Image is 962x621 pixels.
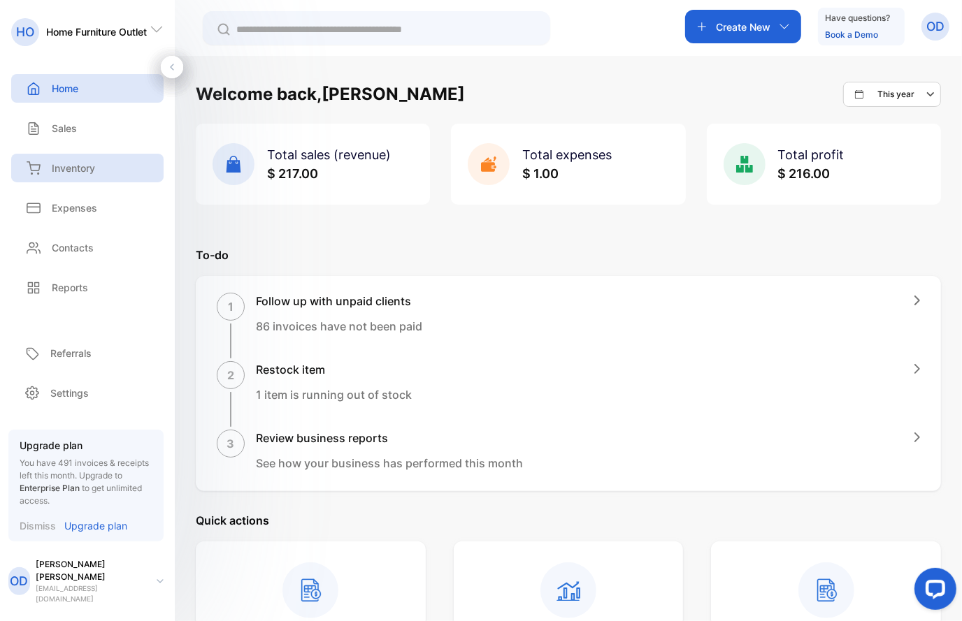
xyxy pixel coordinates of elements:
[267,147,391,162] span: Total sales (revenue)
[256,430,523,446] h1: Review business reports
[20,457,152,507] p: You have 491 invoices & receipts left this month.
[778,166,831,181] span: $ 216.00
[522,166,559,181] span: $ 1.00
[716,20,770,34] p: Create New
[20,483,80,493] span: Enterprise Plan
[20,518,56,533] p: Dismiss
[196,247,941,263] p: To-do
[196,512,941,529] p: Quick actions
[36,558,145,583] p: [PERSON_NAME] [PERSON_NAME]
[228,298,234,315] p: 1
[825,11,890,25] p: Have questions?
[522,147,612,162] span: Total expenses
[52,280,88,295] p: Reports
[36,583,145,604] p: [EMAIL_ADDRESS][DOMAIN_NAME]
[227,367,234,383] p: 2
[778,147,845,162] span: Total profit
[50,346,92,360] p: Referrals
[56,518,127,533] a: Upgrade plan
[685,10,801,43] button: Create New
[921,10,949,43] button: OD
[256,361,412,378] h1: Restock item
[825,29,878,40] a: Book a Demo
[10,572,28,590] p: OD
[50,386,89,400] p: Settings
[227,435,235,452] p: 3
[52,240,94,255] p: Contacts
[52,121,77,136] p: Sales
[903,562,962,621] iframe: LiveChat chat widget
[16,23,34,41] p: HO
[267,166,318,181] span: $ 217.00
[20,470,142,506] span: Upgrade to to get unlimited access.
[926,17,945,36] p: OD
[20,438,152,453] p: Upgrade plan
[64,518,127,533] p: Upgrade plan
[256,386,412,403] p: 1 item is running out of stock
[256,318,422,335] p: 86 invoices have not been paid
[256,455,523,472] p: See how your business has performed this month
[52,161,95,175] p: Inventory
[196,82,465,107] h1: Welcome back, [PERSON_NAME]
[877,88,914,101] p: This year
[52,81,78,96] p: Home
[46,24,147,39] p: Home Furniture Outlet
[256,293,422,309] h1: Follow up with unpaid clients
[52,200,97,215] p: Expenses
[843,82,941,107] button: This year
